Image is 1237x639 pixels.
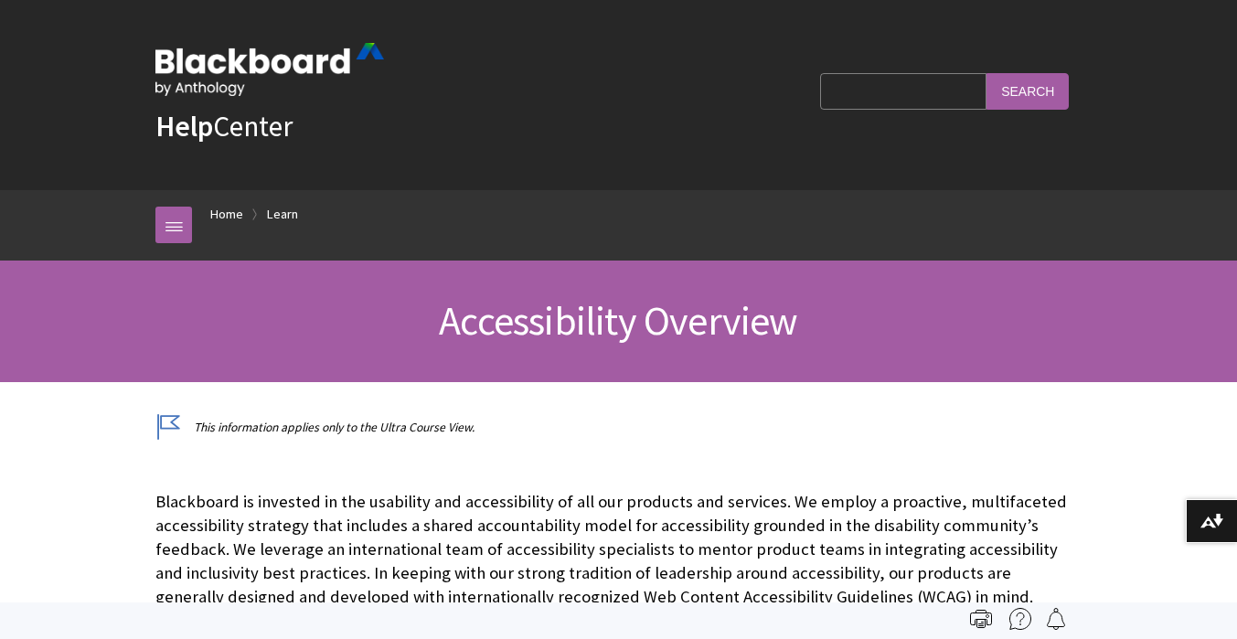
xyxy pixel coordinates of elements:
[210,203,243,226] a: Home
[155,43,384,96] img: Blackboard by Anthology
[1009,608,1031,630] img: More help
[970,608,992,630] img: Print
[986,73,1069,109] input: Search
[155,490,1082,610] p: Blackboard is invested in the usability and accessibility of all our products and services. We em...
[1045,608,1067,630] img: Follow this page
[155,419,1082,436] p: This information applies only to the Ultra Course View.
[267,203,298,226] a: Learn
[439,295,797,346] span: Accessibility Overview
[155,108,213,144] strong: Help
[155,108,293,144] a: HelpCenter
